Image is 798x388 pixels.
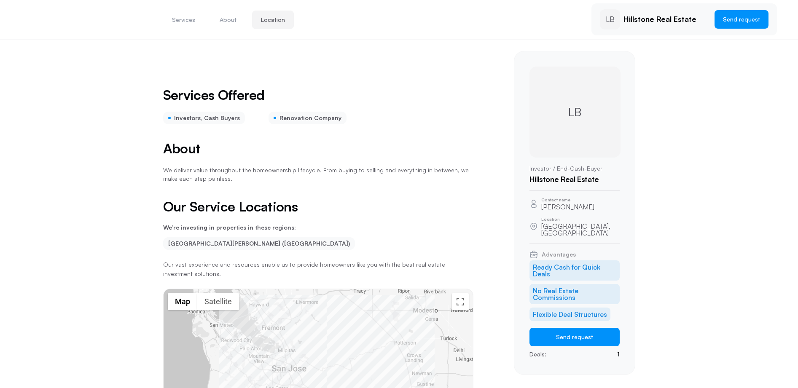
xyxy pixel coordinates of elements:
[163,88,265,102] h2: Services Offered
[252,11,294,29] button: Location
[163,237,355,250] li: [GEOGRAPHIC_DATA][PERSON_NAME] ([GEOGRAPHIC_DATA])
[541,223,620,236] p: [GEOGRAPHIC_DATA], [GEOGRAPHIC_DATA]
[529,350,546,359] p: Deals:
[541,217,620,221] p: Location
[163,225,473,230] p: We’re investing in properties in these regions:
[163,11,204,29] button: Services
[568,104,581,120] span: LB
[163,112,245,124] div: Investors, Cash Buyers
[617,350,620,359] p: 1
[529,175,620,184] h1: Hillstone Real Estate
[197,293,239,310] button: Show satellite imagery
[211,11,245,29] button: About
[269,112,347,124] div: Renovation Company
[541,203,594,210] p: [PERSON_NAME]
[529,284,620,304] li: No Real Estate Commissions
[163,141,473,156] h2: About
[163,199,473,214] h2: Our Service Locations
[541,198,594,202] p: Contact name
[529,164,620,173] p: Investor / End-Cash-Buyer
[529,328,620,346] button: Send request
[623,15,708,24] p: Hillstone Real Estate
[163,166,473,182] p: We deliver value throughout the homeownership lifecycle. From buying to selling and everything in...
[529,308,610,321] li: Flexible Deal Structures
[163,260,473,279] p: Our vast experience and resources enable us to provide homeowners like you with the best real est...
[606,14,615,24] span: LB
[715,10,768,29] button: Send request
[168,293,197,310] button: Show street map
[542,252,576,257] span: Advantages
[529,260,620,281] li: Ready Cash for Quick Deals
[452,293,469,310] button: Toggle fullscreen view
